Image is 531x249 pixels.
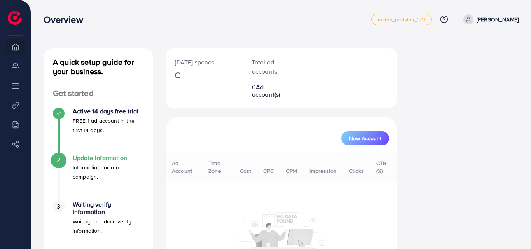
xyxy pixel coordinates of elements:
p: Total ad accounts [252,57,291,76]
p: [DATE] spends [175,57,233,67]
span: Ad account(s) [252,83,281,99]
h4: Get started [44,89,153,98]
h4: A quick setup guide for your business. [44,57,153,76]
span: metap_pakistan_001 [378,17,425,22]
button: New Account [341,131,389,145]
li: Update Information [44,154,153,201]
h3: Overview [44,14,89,25]
img: logo [8,11,22,25]
a: metap_pakistan_001 [371,14,432,25]
a: [PERSON_NAME] [460,14,519,24]
p: [PERSON_NAME] [477,15,519,24]
h4: Active 14 days free trial [73,108,144,115]
h4: Waiting verify information [73,201,144,216]
h2: 0 [252,84,291,98]
p: FREE 1 ad account in the first 14 days. [73,116,144,135]
span: 2 [57,155,60,164]
p: Waiting for admin verify information. [73,217,144,235]
p: Information for run campaign. [73,163,144,181]
h4: Update Information [73,154,144,162]
span: New Account [349,136,381,141]
li: Active 14 days free trial [44,108,153,154]
li: Waiting verify information [44,201,153,247]
span: 3 [57,202,60,211]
